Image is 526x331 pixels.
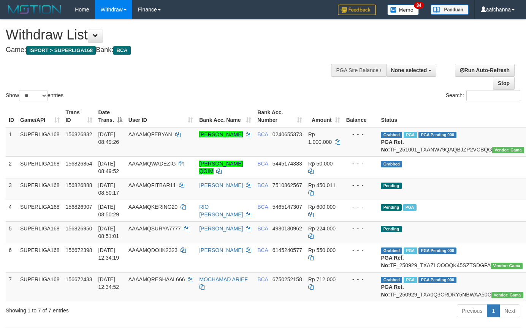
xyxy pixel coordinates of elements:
label: Show entries [6,90,63,101]
span: Marked by aafnonsreyleab [403,204,416,211]
span: Vendor URL: https://trx31.1velocity.biz [492,147,524,153]
span: BCA [257,131,268,137]
span: Copy 5445174383 to clipboard [273,161,302,167]
span: Pending [381,226,401,232]
th: Date Trans.: activate to sort column descending [95,106,125,127]
td: SUPERLIGA168 [17,127,63,157]
span: PGA Pending [418,247,456,254]
span: BCA [257,225,268,232]
b: PGA Ref. No: [381,139,404,153]
span: AAAAMQRESHAAL666 [128,276,185,282]
span: PGA Pending [418,277,456,283]
span: Marked by aafsoycanthlai [404,277,417,283]
span: Copy 6750252158 to clipboard [273,276,302,282]
span: [DATE] 12:34:52 [98,276,119,290]
span: Grabbed [381,247,402,254]
a: RIO [PERSON_NAME] [199,204,243,218]
span: 156826907 [66,204,92,210]
span: 34 [414,2,424,9]
span: Vendor URL: https://trx31.1velocity.biz [491,292,523,298]
th: Bank Acc. Number: activate to sort column ascending [254,106,305,127]
span: [DATE] 08:49:26 [98,131,119,145]
span: Rp 224.000 [308,225,336,232]
span: BCA [257,204,268,210]
span: Copy 6145240577 to clipboard [273,247,302,253]
div: - - - [346,246,375,254]
a: [PERSON_NAME] [199,131,243,137]
div: - - - [346,131,375,138]
img: panduan.png [431,5,469,15]
td: SUPERLIGA168 [17,272,63,301]
span: 156826832 [66,131,92,137]
span: AAAAMQSURYA7777 [128,225,181,232]
a: 1 [487,304,500,317]
span: Grabbed [381,132,402,138]
a: [PERSON_NAME] [199,247,243,253]
span: [DATE] 08:50:17 [98,182,119,196]
td: SUPERLIGA168 [17,178,63,200]
span: Rp 712.000 [308,276,336,282]
span: [DATE] 08:51:01 [98,225,119,239]
span: AAAAMQWADEZIG [128,161,176,167]
td: 7 [6,272,17,301]
span: BCA [113,46,130,55]
th: Amount: activate to sort column ascending [305,106,343,127]
span: None selected [391,67,427,73]
td: 2 [6,156,17,178]
th: Balance [343,106,378,127]
span: AAAAMQFEBYAN [128,131,172,137]
b: PGA Ref. No: [381,284,404,298]
span: [DATE] 08:49:52 [98,161,119,174]
select: Showentries [19,90,48,101]
td: 4 [6,200,17,221]
span: 156672398 [66,247,92,253]
span: Rp 50.000 [308,161,333,167]
button: None selected [386,64,437,77]
span: Copy 0240655373 to clipboard [273,131,302,137]
a: Next [499,304,520,317]
div: - - - [346,225,375,232]
a: Stop [493,77,515,90]
span: 156826888 [66,182,92,188]
span: Rp 450.011 [308,182,336,188]
td: SUPERLIGA168 [17,200,63,221]
a: [PERSON_NAME] [199,225,243,232]
th: Trans ID: activate to sort column ascending [63,106,95,127]
span: [DATE] 12:34:19 [98,247,119,261]
span: PGA Pending [418,132,456,138]
a: [PERSON_NAME] QOIM [199,161,243,174]
div: - - - [346,181,375,189]
th: Bank Acc. Name: activate to sort column ascending [196,106,254,127]
span: Vendor URL: https://trx31.1velocity.biz [491,263,523,269]
td: 5 [6,221,17,243]
span: Grabbed [381,161,402,167]
div: PGA Site Balance / [331,64,386,77]
label: Search: [446,90,520,101]
span: Pending [381,204,401,211]
th: ID [6,106,17,127]
td: 3 [6,178,17,200]
input: Search: [466,90,520,101]
img: Feedback.jpg [338,5,376,15]
span: Pending [381,183,401,189]
a: [PERSON_NAME] [199,182,243,188]
span: AAAAMQFITBAR11 [128,182,176,188]
b: PGA Ref. No: [381,255,404,268]
th: User ID: activate to sort column ascending [125,106,196,127]
span: AAAAMQDOIIK2323 [128,247,177,253]
a: MOCHAMAD ARIEF [199,276,248,282]
span: AAAAMQKERING20 [128,204,177,210]
span: Grabbed [381,277,402,283]
td: SUPERLIGA168 [17,156,63,178]
span: Copy 7510862567 to clipboard [273,182,302,188]
span: Rp 1.000.000 [308,131,332,145]
span: 156826854 [66,161,92,167]
span: 156672433 [66,276,92,282]
a: Run Auto-Refresh [455,64,515,77]
span: ISPORT > SUPERLIGA168 [26,46,96,55]
span: Copy 4980130962 to clipboard [273,225,302,232]
img: Button%20Memo.svg [387,5,419,15]
td: SUPERLIGA168 [17,221,63,243]
span: Rp 550.000 [308,247,336,253]
th: Game/API: activate to sort column ascending [17,106,63,127]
